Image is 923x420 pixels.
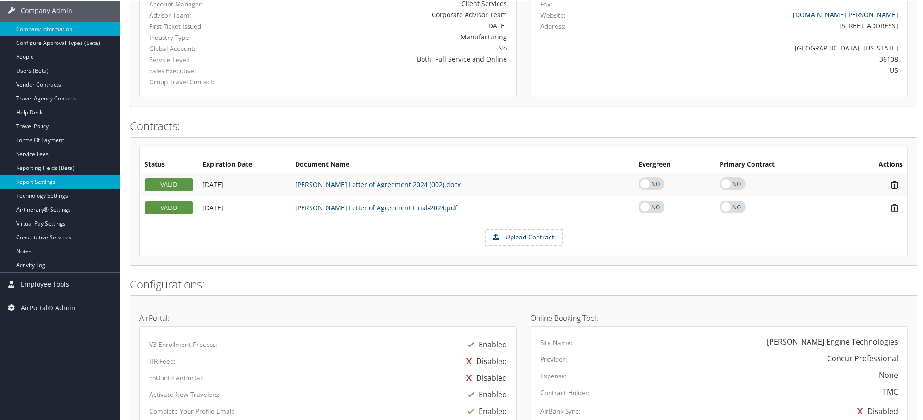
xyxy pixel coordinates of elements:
[827,352,898,363] div: Concur Professional
[295,202,457,211] a: [PERSON_NAME] Letter of Agreement Final-2024.pdf
[633,53,898,63] div: 36108
[273,31,507,41] div: Manufacturing
[21,272,69,295] span: Employee Tools
[291,156,634,172] th: Document Name
[273,20,507,30] div: [DATE]
[879,369,898,380] div: None
[130,276,917,291] h2: Configurations:
[149,339,217,348] label: V3 Enrollment Process:
[202,179,223,188] span: [DATE]
[540,337,573,346] label: Site Name:
[633,20,898,30] div: [STREET_ADDRESS]
[540,406,581,415] label: AirBank Sync:
[486,229,562,244] label: Upload Contract
[461,369,507,385] div: Disabled
[841,156,907,172] th: Actions
[540,21,566,30] label: Address:
[202,180,286,188] div: Add/Edit Date
[461,352,507,369] div: Disabled
[295,179,461,188] a: [PERSON_NAME] Letter of Agreement 2024 (002).docx
[273,42,507,52] div: No
[767,335,898,346] div: [PERSON_NAME] Engine Technologies
[715,156,841,172] th: Primary Contract
[149,10,259,19] label: Advisor Team:
[633,42,898,52] div: [GEOGRAPHIC_DATA], [US_STATE]
[540,387,590,396] label: Contract Holder:
[886,202,903,212] i: Remove Contract
[149,32,259,41] label: Industry Type:
[634,156,715,172] th: Evergreen
[273,9,507,19] div: Corporate Advisor Team
[130,117,917,133] h2: Contracts:
[531,313,908,321] h4: Online Booking Tool:
[149,406,234,415] label: Complete Your Profile Email:
[198,156,291,172] th: Expiration Date
[140,156,198,172] th: Status
[145,201,193,213] div: VALID
[21,295,76,319] span: AirPortal® Admin
[202,203,286,211] div: Add/Edit Date
[149,65,259,75] label: Sales Executive:
[149,372,203,382] label: SSO into AirPortal:
[853,402,898,419] div: Disabled
[463,402,507,419] div: Enabled
[145,177,193,190] div: VALID
[139,313,517,321] h4: AirPortal:
[463,385,507,402] div: Enabled
[540,370,567,380] label: Expense:
[886,179,903,189] i: Remove Contract
[149,389,220,398] label: Activate New Travelers:
[202,202,223,211] span: [DATE]
[540,354,567,363] label: Provider:
[463,335,507,352] div: Enabled
[149,76,259,86] label: Group Travel Contact:
[149,356,176,365] label: HR Feed:
[883,385,898,396] div: TMC
[273,53,507,63] div: Both, Full Service and Online
[149,21,259,30] label: First Ticket Issued:
[149,54,259,63] label: Service Level:
[149,43,259,52] label: Global Account:
[540,10,566,19] label: Website:
[633,64,898,74] div: US
[793,9,898,18] a: [DOMAIN_NAME][PERSON_NAME]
